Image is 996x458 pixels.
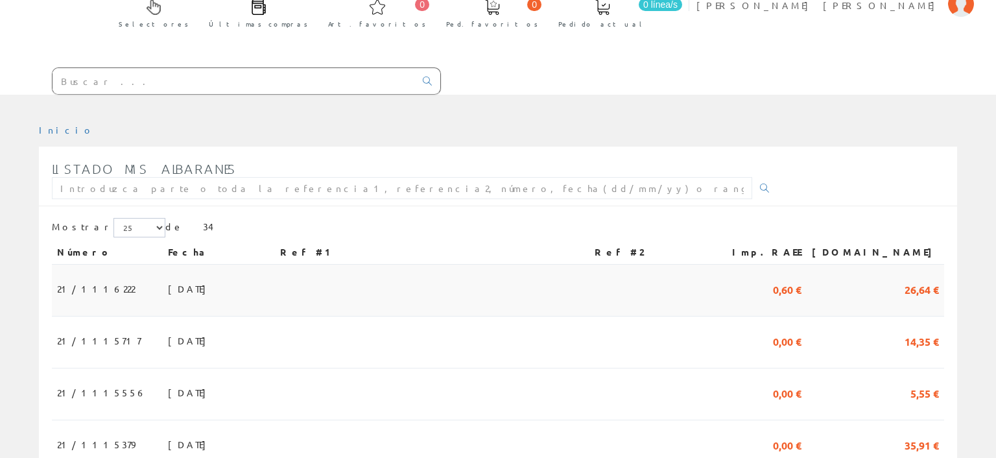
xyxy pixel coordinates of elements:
span: Art. favoritos [328,18,426,30]
th: Ref #2 [589,241,709,264]
span: Pedido actual [558,18,646,30]
span: 21/1115556 [57,381,147,404]
span: 0,60 € [773,278,801,300]
a: Inicio [39,124,94,136]
th: Imp.RAEE [709,241,807,264]
span: 21/1115379 [57,433,135,455]
span: [DATE] [168,381,213,404]
span: 35,91 € [905,433,939,455]
span: 0,00 € [773,381,801,404]
span: Listado mis albaranes [52,161,237,176]
span: [DATE] [168,278,213,300]
th: Ref #1 [275,241,589,264]
span: Selectores [119,18,189,30]
span: 21/1115717 [57,330,141,352]
span: [DATE] [168,433,213,455]
th: Número [52,241,163,264]
span: 5,55 € [910,381,939,404]
select: Mostrar [113,218,165,237]
span: [DATE] [168,330,213,352]
span: 14,35 € [905,330,939,352]
span: Últimas compras [209,18,308,30]
span: 0,00 € [773,330,801,352]
label: Mostrar [52,218,165,237]
span: 0,00 € [773,433,801,455]
span: 21/1116222 [57,278,135,300]
input: Introduzca parte o toda la referencia1, referencia2, número, fecha(dd/mm/yy) o rango de fechas(dd... [52,177,752,199]
th: [DOMAIN_NAME] [807,241,944,264]
input: Buscar ... [53,68,415,94]
span: Ped. favoritos [446,18,538,30]
div: de 34 [52,218,944,241]
span: 26,64 € [905,278,939,300]
th: Fecha [163,241,275,264]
